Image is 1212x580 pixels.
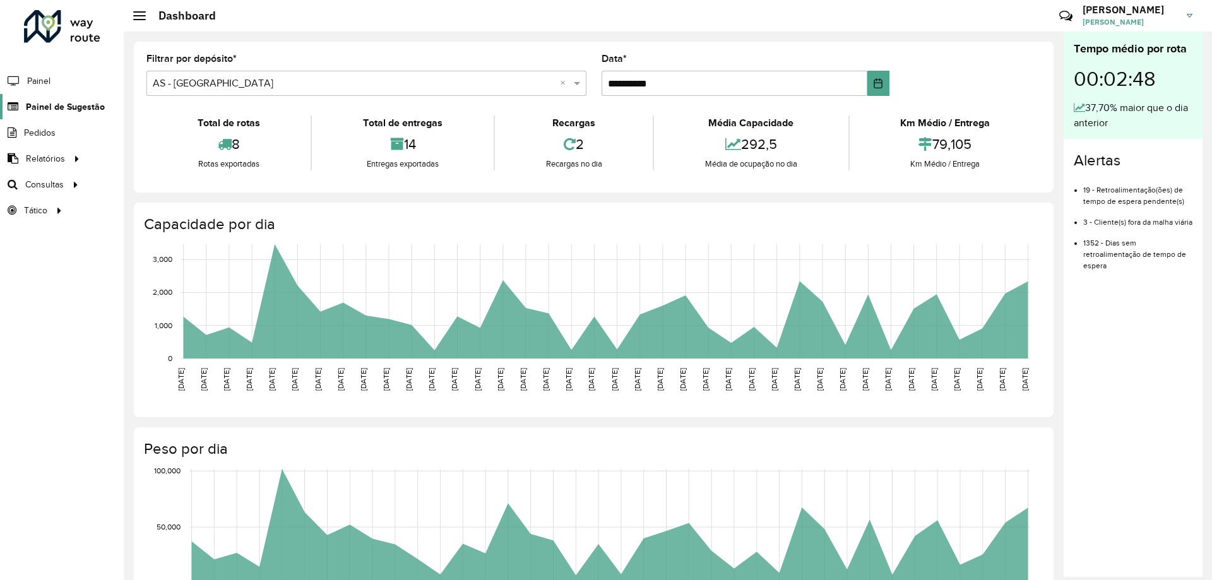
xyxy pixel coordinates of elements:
text: 0 [168,354,172,362]
span: Relatórios [26,152,65,165]
label: Data [602,51,627,66]
div: 2 [498,131,650,158]
text: [DATE] [290,368,299,391]
div: 79,105 [853,131,1038,158]
div: 37,70% maior que o dia anterior [1074,100,1192,131]
span: [PERSON_NAME] [1083,16,1177,28]
text: [DATE] [564,368,573,391]
span: Clear all [560,76,571,91]
text: [DATE] [542,368,550,391]
li: 3 - Cliente(s) fora da malha viária [1083,207,1192,228]
text: [DATE] [747,368,756,391]
text: [DATE] [336,368,345,391]
div: 292,5 [657,131,845,158]
div: Recargas [498,115,650,131]
div: Recargas no dia [498,158,650,170]
text: [DATE] [450,368,458,391]
text: [DATE] [359,368,367,391]
text: [DATE] [268,368,276,391]
li: 1352 - Dias sem retroalimentação de tempo de espera [1083,228,1192,271]
text: [DATE] [405,368,413,391]
div: 14 [315,131,490,158]
text: [DATE] [314,368,322,391]
h4: Peso por dia [144,440,1041,458]
text: [DATE] [587,368,595,391]
div: Rotas exportadas [150,158,307,170]
text: [DATE] [199,368,208,391]
text: [DATE] [427,368,436,391]
text: [DATE] [953,368,961,391]
div: 00:02:48 [1074,57,1192,100]
h3: [PERSON_NAME] [1083,4,1177,16]
text: 100,000 [154,466,181,475]
h2: Dashboard [146,9,216,23]
span: Consultas [25,178,64,191]
text: [DATE] [1021,368,1029,391]
text: [DATE] [633,368,641,391]
text: 50,000 [157,523,181,531]
text: [DATE] [519,368,527,391]
a: Contato Rápido [1052,3,1079,30]
text: [DATE] [930,368,938,391]
div: Km Médio / Entrega [853,115,1038,131]
div: Total de entregas [315,115,490,131]
li: 19 - Retroalimentação(ões) de tempo de espera pendente(s) [1083,175,1192,207]
h4: Capacidade por dia [144,215,1041,234]
label: Filtrar por depósito [146,51,237,66]
text: [DATE] [770,368,778,391]
text: [DATE] [496,368,504,391]
div: Média de ocupação no dia [657,158,845,170]
span: Pedidos [24,126,56,139]
div: Entregas exportadas [315,158,490,170]
text: 2,000 [153,288,172,297]
span: Painel de Sugestão [26,100,105,114]
text: [DATE] [907,368,915,391]
div: Média Capacidade [657,115,845,131]
text: [DATE] [861,368,869,391]
text: [DATE] [245,368,253,391]
text: [DATE] [975,368,983,391]
button: Choose Date [867,71,889,96]
text: [DATE] [610,368,619,391]
text: [DATE] [998,368,1006,391]
h4: Alertas [1074,151,1192,170]
div: Tempo médio por rota [1074,40,1192,57]
text: [DATE] [701,368,710,391]
span: Tático [24,204,47,217]
text: [DATE] [382,368,390,391]
text: [DATE] [884,368,892,391]
text: [DATE] [793,368,801,391]
text: [DATE] [838,368,847,391]
div: Km Médio / Entrega [853,158,1038,170]
text: [DATE] [679,368,687,391]
text: [DATE] [473,368,482,391]
text: [DATE] [222,368,230,391]
span: Painel [27,74,50,88]
text: 3,000 [153,255,172,263]
div: Total de rotas [150,115,307,131]
text: [DATE] [656,368,664,391]
text: [DATE] [177,368,185,391]
text: [DATE] [816,368,824,391]
text: 1,000 [155,321,172,329]
div: 8 [150,131,307,158]
text: [DATE] [724,368,732,391]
